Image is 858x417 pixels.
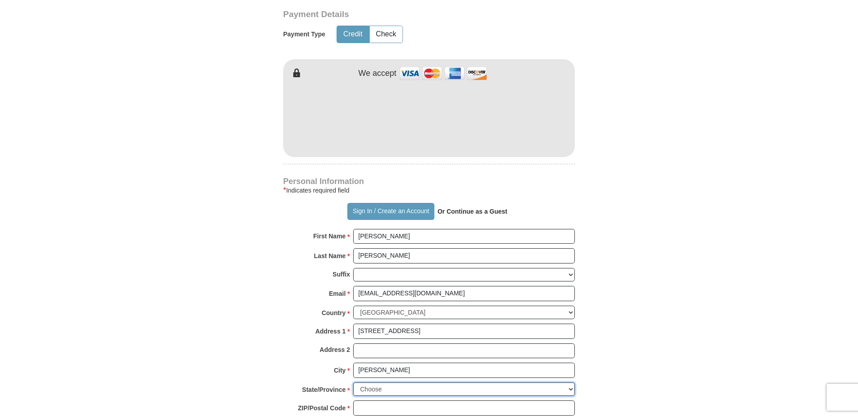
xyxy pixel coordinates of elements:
h4: Personal Information [283,178,575,185]
strong: City [334,364,346,377]
h3: Payment Details [283,9,512,20]
strong: Suffix [333,268,350,281]
strong: Email [329,287,346,300]
strong: Or Continue as a Guest [438,208,508,215]
strong: First Name [313,230,346,242]
div: Indicates required field [283,185,575,196]
strong: Country [322,307,346,319]
h5: Payment Type [283,31,325,38]
strong: Address 2 [320,343,350,356]
button: Credit [337,26,369,43]
strong: Last Name [314,250,346,262]
button: Sign In / Create an Account [347,203,434,220]
img: credit cards accepted [398,64,488,83]
strong: Address 1 [315,325,346,338]
strong: ZIP/Postal Code [298,402,346,414]
h4: We accept [359,69,397,79]
strong: State/Province [302,383,346,396]
button: Check [370,26,403,43]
